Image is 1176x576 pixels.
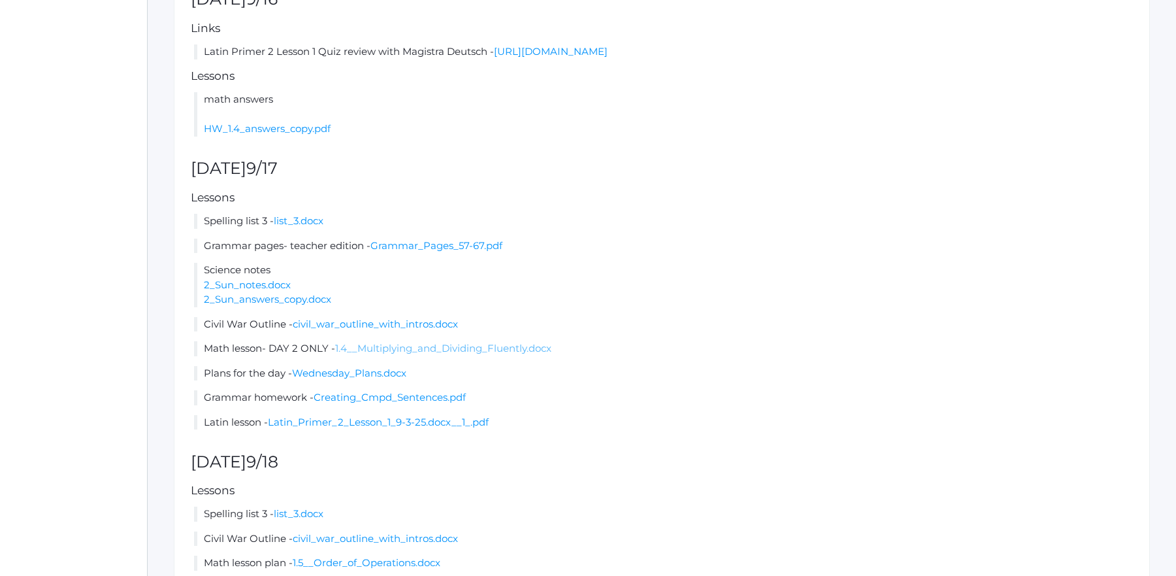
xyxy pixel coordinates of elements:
li: Civil War Outline - [194,317,1133,332]
h5: Links [191,22,1133,35]
li: Latin lesson - [194,415,1133,430]
a: list_3.docx [274,214,323,227]
span: 9/17 [246,158,278,178]
a: 2_Sun_answers_copy.docx [204,293,331,305]
li: Math lesson- DAY 2 ONLY - [194,341,1133,356]
li: Grammar pages- teacher edition - [194,239,1133,254]
a: 1.4__Multiplying_and_Dividing_Fluently.docx [335,342,551,354]
li: math answers [194,92,1133,137]
li: Science notes [194,263,1133,307]
li: Plans for the day - [194,366,1133,381]
li: Latin Primer 2 Lesson 1 Quiz review with Magistra Deutsch - [194,44,1133,59]
h5: Lessons [191,192,1133,204]
li: Grammar homework - [194,390,1133,405]
li: Spelling list 3 - [194,507,1133,522]
a: Creating_Cmpd_Sentences.pdf [314,391,466,403]
li: Math lesson plan - [194,556,1133,571]
a: Wednesday_Plans.docx [292,367,406,379]
a: Grammar_Pages_57-67.pdf [370,239,502,252]
a: list_3.docx [274,507,323,520]
a: civil_war_outline_with_intros.docx [293,318,458,330]
a: Latin_Primer_2_Lesson_1_9-3-25.docx__1_.pdf [268,416,489,428]
a: 1.5__Order_of_Operations.docx [293,556,440,569]
h5: Lessons [191,70,1133,82]
h5: Lessons [191,484,1133,497]
h2: [DATE] [191,160,1133,178]
li: Spelling list 3 - [194,214,1133,229]
a: HW_1.4_answers_copy.pdf [204,122,331,135]
a: 2_Sun_notes.docx [204,279,291,291]
li: Civil War Outline - [194,532,1133,547]
a: civil_war_outline_with_intros.docx [293,532,458,545]
h2: [DATE] [191,453,1133,471]
span: 9/18 [246,452,278,471]
a: [URL][DOMAIN_NAME] [494,45,608,58]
